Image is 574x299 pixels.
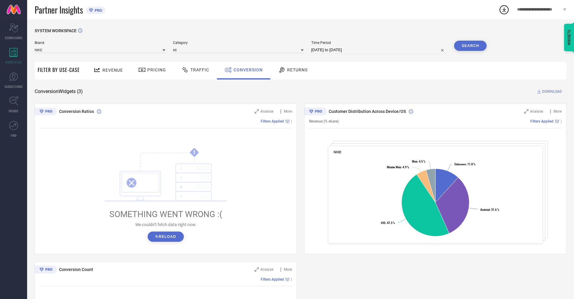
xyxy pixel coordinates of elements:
[59,267,93,272] span: Conversion Count
[387,166,409,169] text: : 4.9 %
[454,41,487,51] button: Search
[109,209,222,219] span: SOMETHING WENT WRONG :(
[135,222,196,227] span: We couldn’t fetch data right now.
[260,267,273,272] span: Analyse
[5,84,23,89] span: SUGGESTIONS
[35,4,83,16] span: Partner Insights
[35,89,83,95] span: Conversion Widgets ( 3 )
[284,267,292,272] span: More
[454,163,475,166] text: : 11.8 %
[311,41,447,45] span: Time Period
[8,109,19,113] span: TRENDS
[334,150,341,154] span: NIKE
[480,208,499,211] text: : 31.6 %
[5,36,23,40] span: SCORECARDS
[194,149,195,156] tspan: !
[11,133,17,138] span: FWD
[261,119,284,123] span: Filters Applied
[309,119,339,123] span: Revenue (% share)
[260,109,273,114] span: Analyse
[35,107,57,117] div: Premium
[412,160,417,163] tspan: Web
[304,107,327,117] div: Premium
[311,46,447,54] input: Select time period
[173,41,304,45] span: Category
[542,89,562,95] span: DOWNLOAD
[412,160,425,163] text: : 4.5 %
[291,277,292,282] span: |
[381,221,395,225] text: : 47.3 %
[499,4,510,15] div: Open download list
[93,8,102,13] span: PRO
[35,41,165,45] span: Brand
[59,109,94,114] span: Conversion Ratios
[454,163,466,166] tspan: Unknown
[35,28,77,33] span: SYSTEM WORKSPACE
[381,221,385,225] tspan: IOS
[38,66,80,73] span: Filter By Use-Case
[147,67,166,72] span: Pricing
[287,67,308,72] span: Returns
[291,119,292,123] span: |
[5,60,22,64] span: WORKSPACE
[530,109,543,114] span: Analyse
[480,208,490,211] tspan: Android
[261,277,284,282] span: Filters Applied
[284,109,292,114] span: More
[561,119,562,123] span: |
[554,109,562,114] span: More
[530,119,554,123] span: Filters Applied
[255,267,259,272] svg: Zoom
[35,266,57,275] div: Premium
[255,109,259,114] svg: Zoom
[190,67,209,72] span: Traffic
[387,166,401,169] tspan: Mobile Web
[234,67,263,72] span: Conversion
[524,109,529,114] svg: Zoom
[102,68,123,73] span: Revenue
[148,232,183,242] button: ↻Reload
[329,109,406,114] span: Customer Distribution Across Device/OS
